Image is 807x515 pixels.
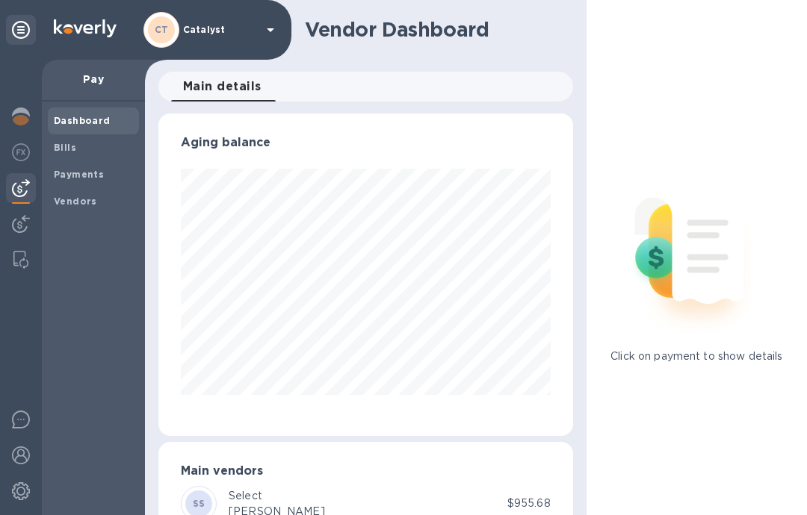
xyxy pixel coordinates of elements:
b: Vendors [54,196,97,207]
h3: Main vendors [181,464,551,478]
b: CT [155,24,169,35]
img: Logo [54,19,117,37]
b: Payments [54,169,104,180]
div: Select [229,488,325,504]
div: Unpin categories [6,15,36,45]
p: Click on payment to show details [610,349,782,364]
img: Foreign exchange [12,143,30,161]
h1: Vendor Dashboard [305,18,563,42]
p: Catalyst [183,25,258,35]
p: Pay [54,72,133,87]
span: Main details [183,76,262,97]
p: $955.68 [507,496,551,511]
b: Bills [54,142,76,153]
b: Dashboard [54,115,111,126]
h3: Aging balance [181,136,551,150]
b: SS [193,498,205,509]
